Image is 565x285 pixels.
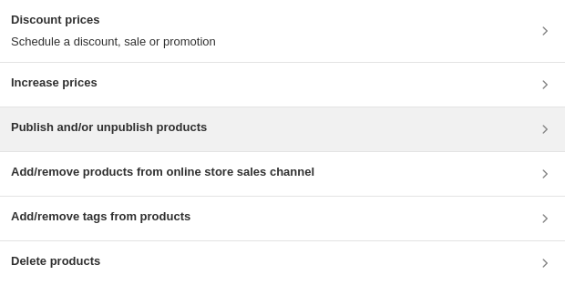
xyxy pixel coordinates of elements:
[11,74,98,92] h3: Increase prices
[11,208,190,226] h3: Add/remove tags from products
[11,252,100,270] h3: Delete products
[11,118,207,137] h3: Publish and/or unpublish products
[11,163,314,181] h3: Add/remove products from online store sales channel
[11,33,216,51] p: Schedule a discount, sale or promotion
[11,11,216,29] h3: Discount prices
